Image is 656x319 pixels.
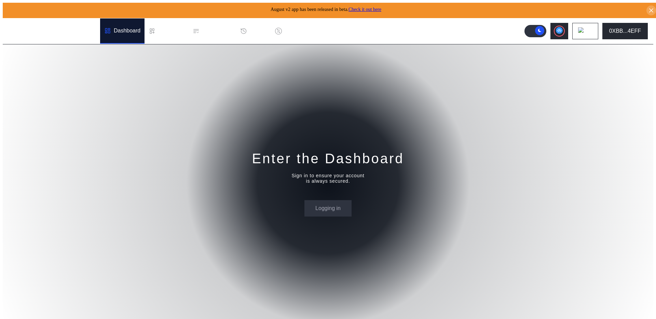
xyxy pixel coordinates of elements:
[572,23,598,39] button: chain logo
[189,18,236,44] a: Permissions
[252,150,404,167] div: Enter the Dashboard
[291,173,364,184] div: Sign in to ensure your account is always secured.
[304,200,352,217] button: Logging in
[100,18,145,44] a: Dashboard
[348,7,381,12] a: Check it out here
[250,28,267,34] div: History
[158,28,184,34] div: Loan Book
[609,28,641,34] div: 0XBB...4EFF
[145,18,189,44] a: Loan Book
[285,28,326,34] div: Discount Factors
[578,27,586,35] img: chain logo
[271,18,330,44] a: Discount Factors
[236,18,271,44] a: History
[202,28,232,34] div: Permissions
[271,7,381,12] span: August v2 app has been released in beta.
[602,23,648,39] button: 0XBB...4EFF
[114,28,140,34] div: Dashboard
